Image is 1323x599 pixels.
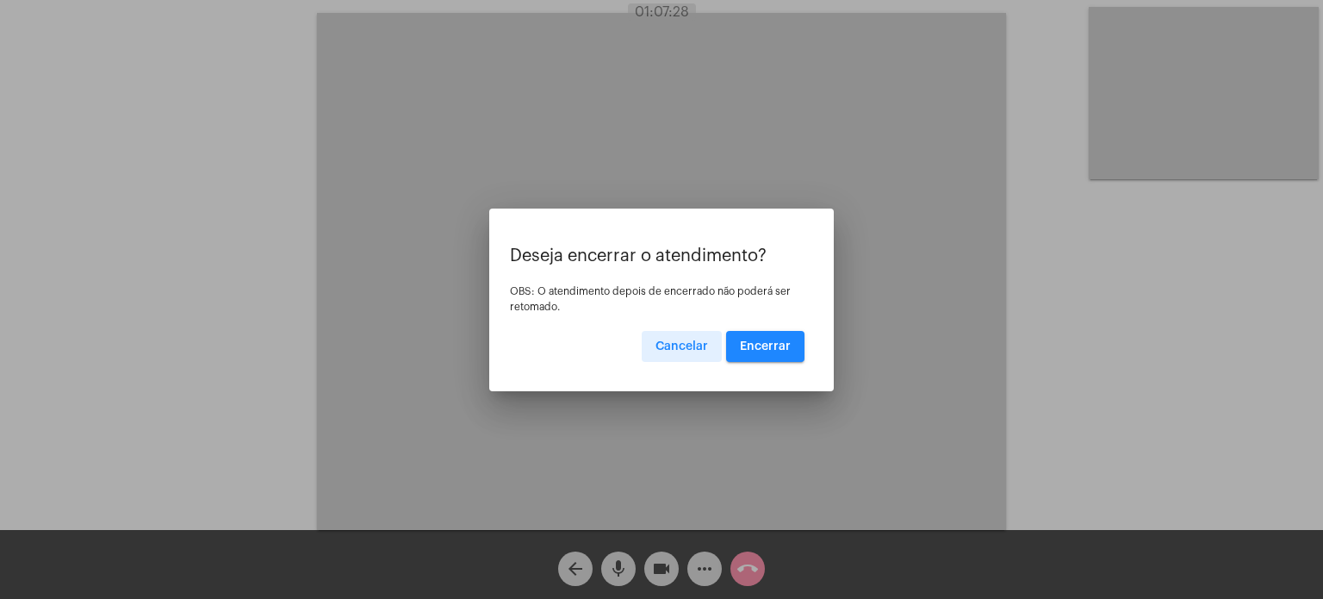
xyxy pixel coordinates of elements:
[655,340,708,353] span: Cancelar
[510,286,791,312] span: OBS: O atendimento depois de encerrado não poderá ser retomado.
[740,340,791,353] span: Encerrar
[510,246,813,265] p: Deseja encerrar o atendimento?
[726,331,804,362] button: Encerrar
[642,331,722,362] button: Cancelar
